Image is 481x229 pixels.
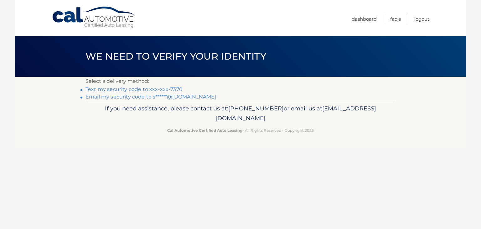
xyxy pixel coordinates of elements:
[85,86,183,92] a: Text my security code to xxx-xxx-7370
[414,14,429,24] a: Logout
[352,14,377,24] a: Dashboard
[85,51,266,62] span: We need to verify your identity
[390,14,401,24] a: FAQ's
[228,105,284,112] span: [PHONE_NUMBER]
[85,94,216,100] a: Email my security code to s******@[DOMAIN_NAME]
[90,127,391,134] p: - All Rights Reserved - Copyright 2025
[52,6,136,29] a: Cal Automotive
[167,128,242,133] strong: Cal Automotive Certified Auto Leasing
[85,77,396,86] p: Select a delivery method:
[90,104,391,124] p: If you need assistance, please contact us at: or email us at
